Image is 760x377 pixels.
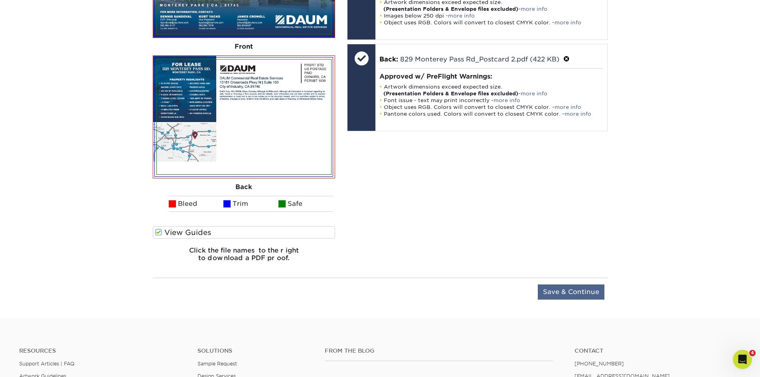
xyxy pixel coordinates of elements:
[325,347,553,354] h4: From the Blog
[521,91,547,97] a: more info
[574,361,624,367] a: [PHONE_NUMBER]
[379,111,603,117] li: Pantone colors used. Colors will convert to closest CMYK color. -
[379,19,603,26] li: Object uses RGB. Colors will convert to closest CMYK color. -
[197,347,313,354] h4: Solutions
[379,83,603,97] li: Artwork dimensions exceed expected size. -
[19,347,186,354] h4: Resources
[733,350,752,369] iframe: Intercom live chat
[379,12,603,19] li: Images below 250 dpi -
[565,111,591,117] a: more info
[538,284,604,300] input: Save & Continue
[555,20,581,26] a: more info
[153,178,336,196] div: Back
[383,6,518,12] strong: (Presentation Folders & Envelope files excluded)
[153,247,336,268] h6: Click the file names to the right to download a PDF proof.
[169,196,224,212] li: Bleed
[383,91,518,97] strong: (Presentation Folders & Envelope files excluded)
[153,38,336,55] div: Front
[379,73,603,80] h4: Approved w/ PreFlight Warnings:
[448,13,475,19] a: more info
[223,196,278,212] li: Trim
[197,361,237,367] a: Sample Request
[521,6,547,12] a: more info
[2,353,68,374] iframe: Google Customer Reviews
[379,97,603,104] li: Font issue - text may print incorrectly -
[278,196,334,212] li: Safe
[749,350,756,356] span: 4
[574,347,741,354] a: Contact
[555,104,581,110] a: more info
[379,55,398,63] span: Back:
[494,97,520,103] a: more info
[400,55,559,63] a: 829 Monterey Pass Rd_Postcard 2.pdf (422 KB)
[153,226,336,239] label: View Guides
[379,104,603,111] li: Object uses RGB. Colors will convert to closest CMYK color. -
